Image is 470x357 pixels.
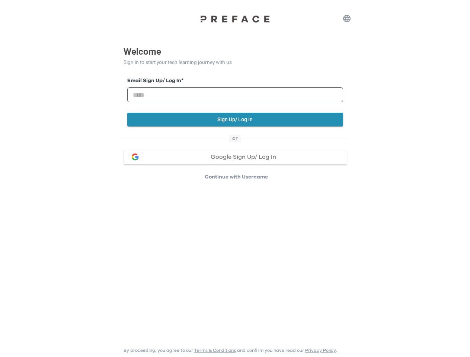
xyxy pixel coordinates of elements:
span: Google Sign Up/ Log In [211,154,276,160]
p: Sign in to start your tech learning journey with us [124,58,347,66]
button: Sign Up/ Log In [127,113,343,126]
a: Privacy Policy [305,348,336,353]
img: google login [131,152,140,161]
a: Terms & Conditions [194,348,236,353]
p: Continue with Username [126,173,347,181]
img: Preface Logo [198,15,272,23]
button: google loginGoogle Sign Up/ Log In [124,149,347,164]
p: Welcome [124,45,347,58]
p: By proceeding, you agree to our and confirm you have read our . [124,347,337,353]
span: or [229,135,241,142]
label: Email Sign Up/ Log In * [127,77,343,85]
